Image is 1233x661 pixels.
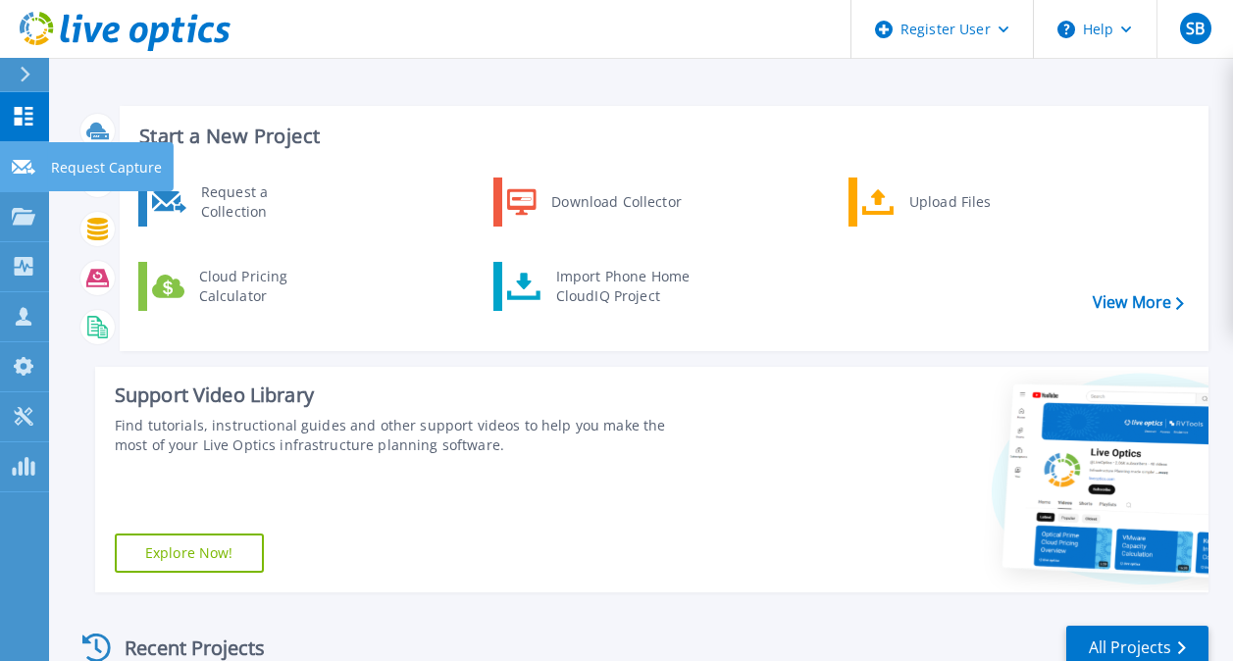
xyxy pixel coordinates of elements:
div: Request a Collection [191,182,334,222]
div: Support Video Library [115,382,694,408]
div: Import Phone Home CloudIQ Project [546,267,699,306]
a: Upload Files [848,178,1050,227]
div: Find tutorials, instructional guides and other support videos to help you make the most of your L... [115,416,694,455]
div: Upload Files [899,182,1045,222]
span: SB [1186,21,1205,36]
a: View More [1093,293,1184,312]
a: Request a Collection [138,178,339,227]
div: Download Collector [541,182,690,222]
a: Explore Now! [115,534,264,573]
a: Cloud Pricing Calculator [138,262,339,311]
a: Download Collector [493,178,694,227]
div: Cloud Pricing Calculator [189,267,334,306]
h3: Start a New Project [139,126,1183,147]
p: Request Capture [51,142,162,193]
